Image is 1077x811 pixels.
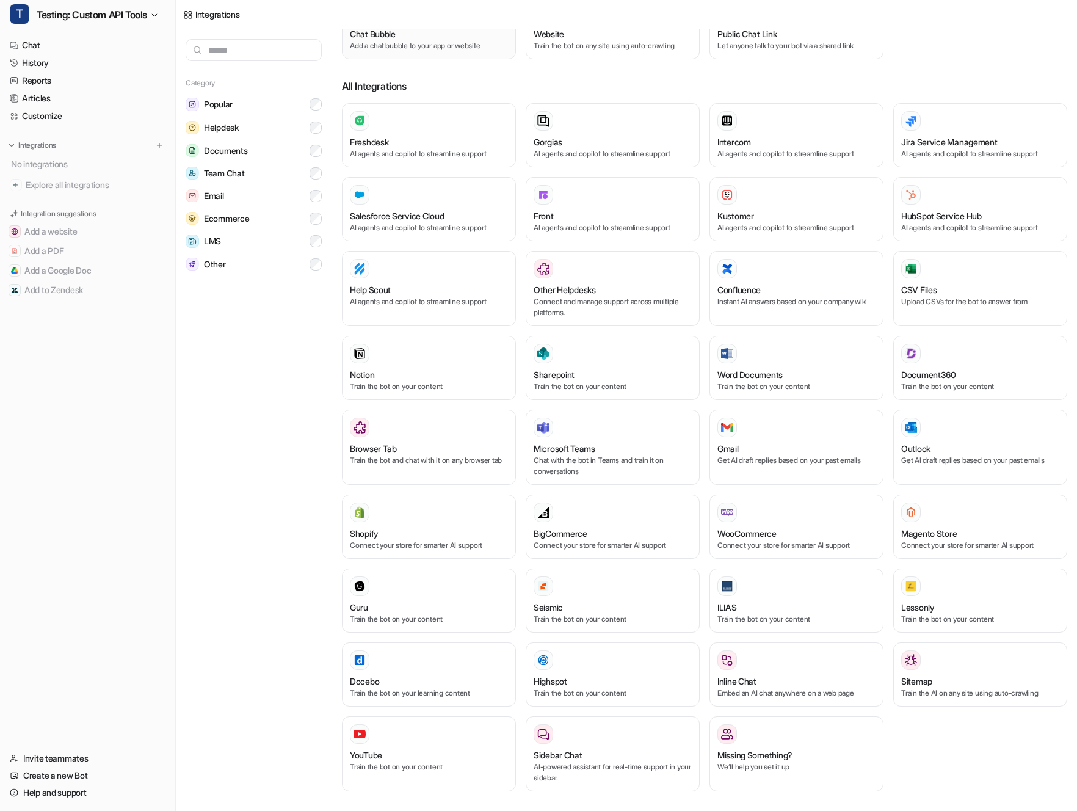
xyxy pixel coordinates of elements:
h3: Inline Chat [717,675,756,688]
img: Documents [186,144,199,157]
p: Train the bot on your content [717,614,876,625]
h3: Public Chat Link [717,27,777,40]
button: Add a PDFAdd a PDF [5,241,170,261]
button: ILIASILIASTrain the bot on your content [709,569,883,633]
img: Add a PDF [11,247,18,255]
span: Ecommerce [204,213,249,225]
p: Train the bot on your content [901,614,1059,625]
h3: Browser Tab [350,442,397,455]
img: Guru [354,580,366,592]
h3: Outlook [901,442,930,455]
button: SeismicSeismicTrain the bot on your content [526,569,700,633]
img: menu_add.svg [155,141,164,150]
button: Integrations [5,139,60,151]
h3: Intercom [717,136,751,148]
img: Docebo [354,654,366,666]
p: Get AI draft replies based on your past emails [901,455,1059,466]
button: ShopifyShopifyConnect your store for smarter AI support [342,495,516,559]
img: explore all integrations [10,179,22,191]
button: HubSpot Service HubHubSpot Service HubAI agents and copilot to streamline support [893,177,1067,241]
button: Jira Service ManagementAI agents and copilot to streamline support [893,103,1067,167]
a: Invite teammates [5,750,170,767]
p: Train the bot on your content [534,614,692,625]
img: Confluence [721,263,733,275]
h3: Seismic [534,601,563,614]
button: ConfluenceConfluenceInstant AI answers based on your company wiki [709,251,883,326]
h3: Highspot [534,675,567,688]
a: Create a new Bot [5,767,170,784]
button: IntercomAI agents and copilot to streamline support [709,103,883,167]
h3: Website [534,27,564,40]
button: Add a websiteAdd a website [5,222,170,241]
p: Let anyone talk to your bot via a shared link [717,40,876,51]
img: WooCommerce [721,509,733,516]
button: GorgiasAI agents and copilot to streamline support [526,103,700,167]
img: Browser Tab [354,421,366,434]
img: Missing Something? [721,728,733,740]
p: Connect your store for smarter AI support [350,540,508,551]
p: Train the bot on your content [350,381,508,392]
p: Connect your store for smarter AI support [534,540,692,551]
img: Help Scout [354,263,366,275]
p: Instant AI answers based on your company wiki [717,296,876,307]
img: Sharepoint [537,347,549,360]
button: Magento StoreMagento StoreConnect your store for smarter AI support [893,495,1067,559]
img: Sitemap [905,654,917,666]
a: Reports [5,72,170,89]
img: LMS [186,235,199,248]
button: DoceboDoceboTrain the bot on your learning content [342,642,516,707]
h3: Lessonly [901,601,935,614]
p: AI agents and copilot to streamline support [901,148,1059,159]
h3: Docebo [350,675,379,688]
button: NotionNotionTrain the bot on your content [342,336,516,400]
button: OutlookOutlookGet AI draft replies based on your past emails [893,410,1067,485]
button: BigCommerceBigCommerceConnect your store for smarter AI support [526,495,700,559]
p: Train the bot on your content [717,381,876,392]
a: Help and support [5,784,170,801]
p: AI agents and copilot to streamline support [350,148,508,159]
h3: Freshdesk [350,136,388,148]
button: Help ScoutHelp ScoutAI agents and copilot to streamline support [342,251,516,326]
img: YouTube [354,728,366,740]
img: Salesforce Service Cloud [354,189,366,201]
h3: WooCommerce [717,527,777,540]
h3: Shopify [350,527,379,540]
button: EmailEmail [186,184,322,207]
button: EcommerceEcommerce [186,207,322,230]
button: Sidebar ChatAI-powered assistant for real-time support in your sidebar. [526,716,700,791]
h3: Word Documents [717,368,783,381]
button: GmailGmailGet AI draft replies based on your past emails [709,410,883,485]
p: AI agents and copilot to streamline support [350,222,508,233]
img: Notion [354,347,366,360]
p: Train the bot on your content [534,381,692,392]
button: LessonlyLessonlyTrain the bot on your content [893,569,1067,633]
p: Train the bot on any site using auto-crawling [534,40,692,51]
h3: Magento Store [901,527,957,540]
h3: Gmail [717,442,739,455]
button: GuruGuruTrain the bot on your content [342,569,516,633]
span: Email [204,190,224,202]
button: FrontFrontAI agents and copilot to streamline support [526,177,700,241]
img: BigCommerce [537,506,549,518]
p: Get AI draft replies based on your past emails [717,455,876,466]
p: Train the bot on your content [534,688,692,699]
button: WooCommerceWooCommerceConnect your store for smarter AI support [709,495,883,559]
span: Popular [204,98,233,111]
span: Explore all integrations [26,175,165,195]
p: Train the bot on your learning content [350,688,508,699]
p: AI agents and copilot to streamline support [717,222,876,233]
a: Chat [5,37,170,54]
button: Word DocumentsWord DocumentsTrain the bot on your content [709,336,883,400]
h3: Guru [350,601,368,614]
button: Microsoft TeamsMicrosoft TeamsChat with the bot in Teams and train it on conversations [526,410,700,485]
button: Other HelpdesksOther HelpdesksConnect and manage support across multiple platforms. [526,251,700,326]
a: Explore all integrations [5,176,170,194]
button: PopularPopular [186,93,322,116]
p: AI agents and copilot to streamline support [350,296,508,307]
button: YouTubeYouTubeTrain the bot on your content [342,716,516,791]
img: Front [537,189,549,201]
p: Upload CSVs for the bot to answer from [901,296,1059,307]
span: Testing: Custom API Tools [37,6,147,23]
p: Train the bot on your content [350,762,508,773]
img: Add a website [11,228,18,235]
